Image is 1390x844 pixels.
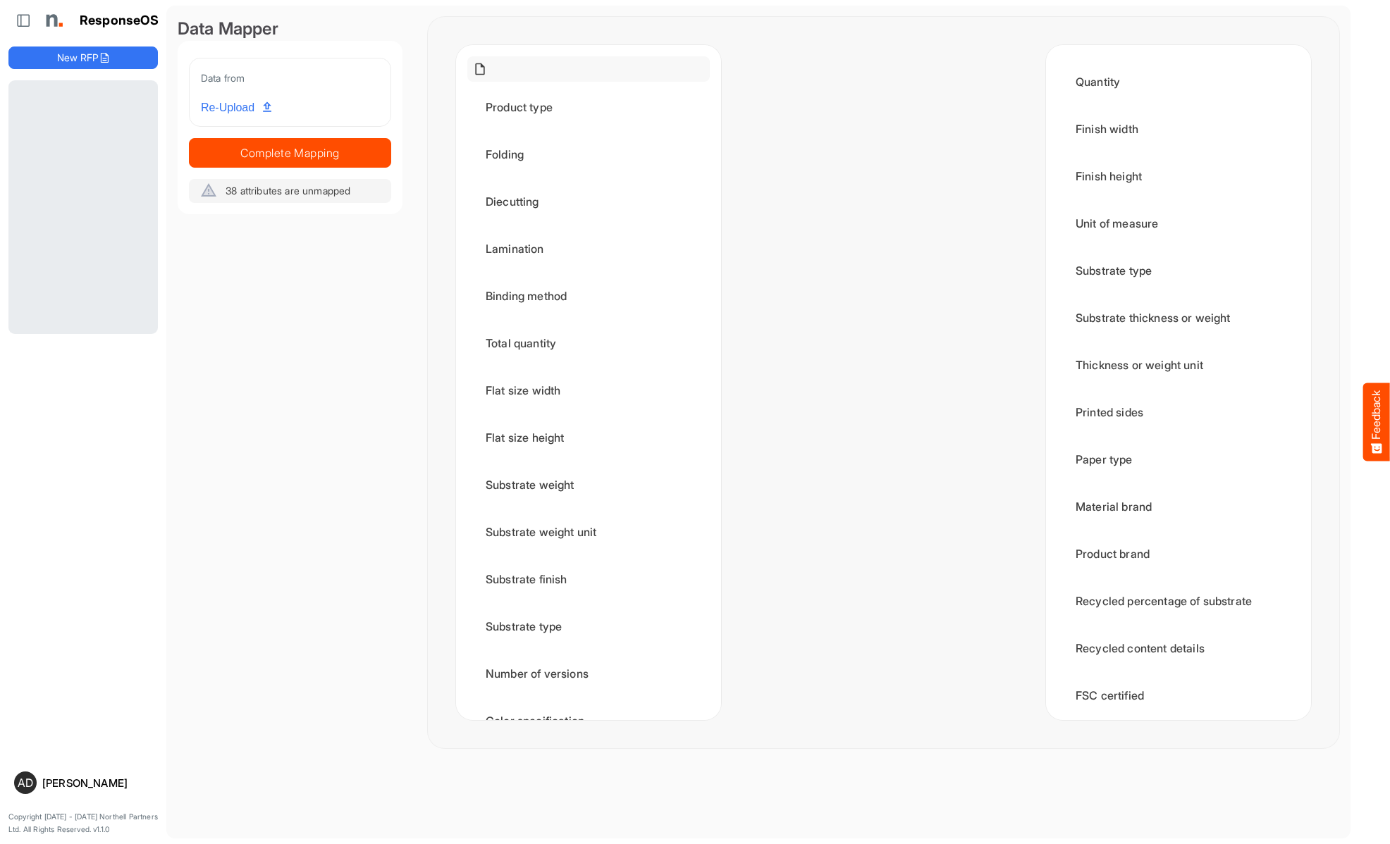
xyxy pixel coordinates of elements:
[467,463,710,507] div: Substrate weight
[1057,579,1300,623] div: Recycled percentage of substrate
[42,778,152,788] div: [PERSON_NAME]
[1057,201,1300,245] div: Unit of measure
[1057,249,1300,292] div: Substrate type
[1057,674,1300,717] div: FSC certified
[1057,390,1300,434] div: Printed sides
[18,777,33,788] span: AD
[189,138,391,168] button: Complete Mapping
[1363,383,1390,461] button: Feedback
[467,510,710,554] div: Substrate weight unit
[80,13,159,28] h1: ResponseOS
[1057,296,1300,340] div: Substrate thickness or weight
[8,46,158,69] button: New RFP
[39,6,67,35] img: Northell
[467,274,710,318] div: Binding method
[467,227,710,271] div: Lamination
[195,94,277,121] a: Re-Upload
[1057,485,1300,528] div: Material brand
[467,321,710,365] div: Total quantity
[201,99,271,117] span: Re-Upload
[201,70,379,86] div: Data from
[226,185,350,197] span: 38 attributes are unmapped
[1057,343,1300,387] div: Thickness or weight unit
[1057,437,1300,481] div: Paper type
[190,143,390,163] span: Complete Mapping
[1057,626,1300,670] div: Recycled content details
[1057,532,1300,576] div: Product brand
[467,368,710,412] div: Flat size width
[467,180,710,223] div: Diecutting
[1057,107,1300,151] div: Finish width
[1057,60,1300,104] div: Quantity
[467,652,710,695] div: Number of versions
[467,85,710,129] div: Product type
[178,17,402,41] div: Data Mapper
[467,132,710,176] div: Folding
[1057,154,1300,198] div: Finish height
[467,416,710,459] div: Flat size height
[467,699,710,743] div: Color specification
[467,557,710,601] div: Substrate finish
[8,80,158,333] div: Loading...
[467,604,710,648] div: Substrate type
[8,811,158,836] p: Copyright [DATE] - [DATE] Northell Partners Ltd. All Rights Reserved. v1.1.0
